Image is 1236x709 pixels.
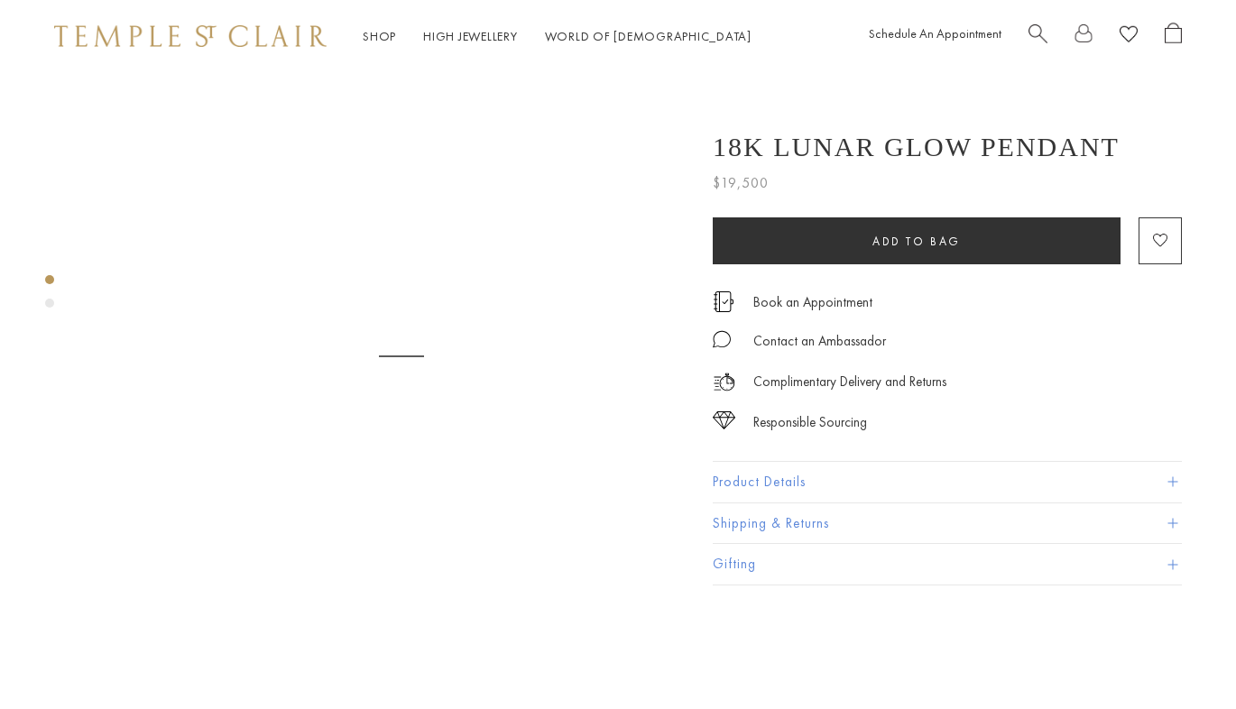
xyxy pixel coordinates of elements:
[753,411,867,434] div: Responsible Sourcing
[713,217,1121,264] button: Add to bag
[713,132,1120,162] h1: 18K Lunar Glow Pendant
[713,330,731,348] img: MessageIcon-01_2.svg
[1028,23,1047,51] a: Search
[1120,23,1138,51] a: View Wishlist
[713,462,1182,502] button: Product Details
[54,25,327,47] img: Temple St. Clair
[1146,624,1218,691] iframe: Gorgias live chat messenger
[363,28,396,44] a: ShopShop
[713,503,1182,544] button: Shipping & Returns
[753,330,886,353] div: Contact an Ambassador
[713,411,735,429] img: icon_sourcing.svg
[423,28,518,44] a: High JewelleryHigh Jewellery
[1165,23,1182,51] a: Open Shopping Bag
[45,271,54,322] div: Product gallery navigation
[713,171,769,195] span: $19,500
[753,292,872,312] a: Book an Appointment
[713,291,734,312] img: icon_appointment.svg
[872,234,961,249] span: Add to bag
[869,25,1001,41] a: Schedule An Appointment
[363,25,752,48] nav: Main navigation
[713,371,735,393] img: icon_delivery.svg
[713,544,1182,585] button: Gifting
[545,28,752,44] a: World of [DEMOGRAPHIC_DATA]World of [DEMOGRAPHIC_DATA]
[753,371,946,393] p: Complimentary Delivery and Returns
